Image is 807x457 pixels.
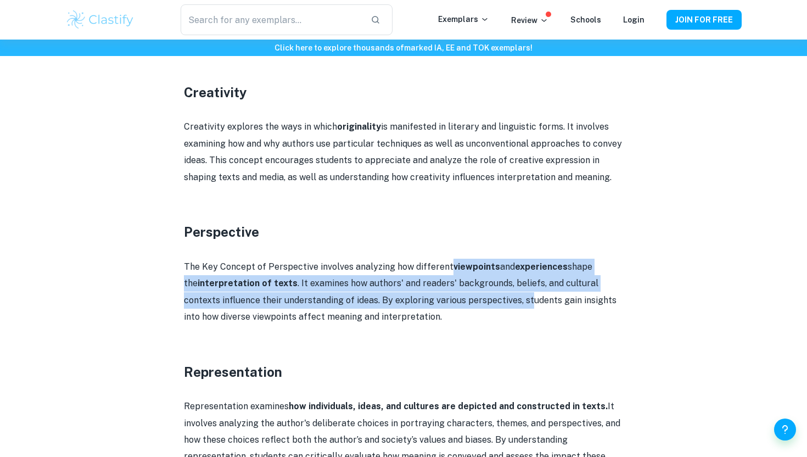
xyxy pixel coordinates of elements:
[184,119,623,186] p: Creativity explores the ways in which is manifested in literary and linguistic forms. It involves...
[337,121,381,132] strong: originality
[65,9,135,31] img: Clastify logo
[184,222,623,242] h3: Perspective
[570,15,601,24] a: Schools
[666,10,742,30] button: JOIN FOR FREE
[453,261,500,272] strong: viewpoints
[2,42,805,54] h6: Click here to explore thousands of marked IA, EE and TOK exemplars !
[511,14,548,26] p: Review
[198,278,298,288] strong: interpretation of texts
[184,259,623,326] p: The Key Concept of Perspective involves analyzing how different and shape the . It examines how a...
[289,401,608,411] strong: how individuals, ideas, and cultures are depicted and constructed in texts.
[184,82,623,102] h3: Creativity
[184,362,623,382] h3: Representation
[181,4,362,35] input: Search for any exemplars...
[774,419,796,441] button: Help and Feedback
[623,15,645,24] a: Login
[515,261,568,272] strong: experiences
[438,13,489,25] p: Exemplars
